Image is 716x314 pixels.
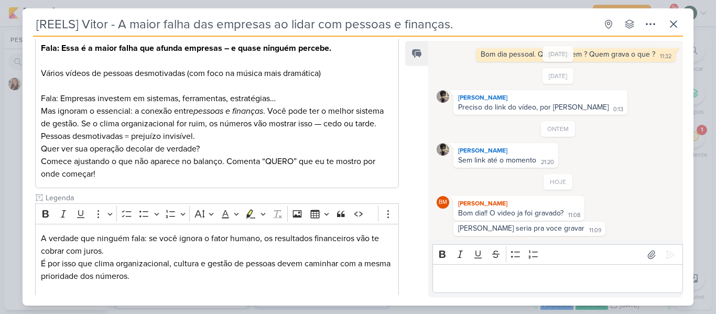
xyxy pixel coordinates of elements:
div: 21:20 [541,158,554,167]
input: Texto sem título [44,192,399,203]
div: 11:08 [568,211,580,220]
div: 0:13 [613,105,623,114]
div: Beth Monteiro [437,196,449,209]
div: Bom dia pessoal. Qual a ordem ? Quem grava o que ? [481,50,655,59]
div: Editor editing area: main [35,34,399,189]
img: Arthur Branze [437,143,449,156]
p: Quer ver sua operação decolar de verdade? Comece ajustando o que não aparece no balanço. Comenta ... [41,143,393,180]
div: [PERSON_NAME] [455,145,556,156]
div: Preciso do link do vídeo, por [PERSON_NAME] [458,103,609,112]
div: 11:09 [589,226,601,235]
i: pessoas e finanças [193,106,263,116]
p: BM [439,200,447,205]
div: [PERSON_NAME] [455,92,625,103]
div: Editor toolbar [35,203,399,224]
div: [PERSON_NAME] [455,198,582,209]
div: Sem link até o momento [458,156,536,165]
div: [PERSON_NAME] seria pra voce gravar [458,224,584,233]
div: Editor toolbar [432,244,683,265]
strong: Fala: Essa é a maior falha que afunda empresas – e quase ninguém percebe. [41,43,331,53]
h4: Fala: Empresas investem em sistemas, ferramentas, estratégias… Mas ignoram o essencial: a conexão... [41,92,393,143]
div: 11:32 [660,52,671,61]
p: Vários vídeos de pessoas desmotivadas (com foco na música mais dramática) [41,67,393,80]
input: Kard Sem Título [33,15,597,34]
div: Bom dia!! O video ja foi gravado? [458,209,563,218]
img: Arthur Branze [437,90,449,103]
div: Editor editing area: main [432,264,683,293]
